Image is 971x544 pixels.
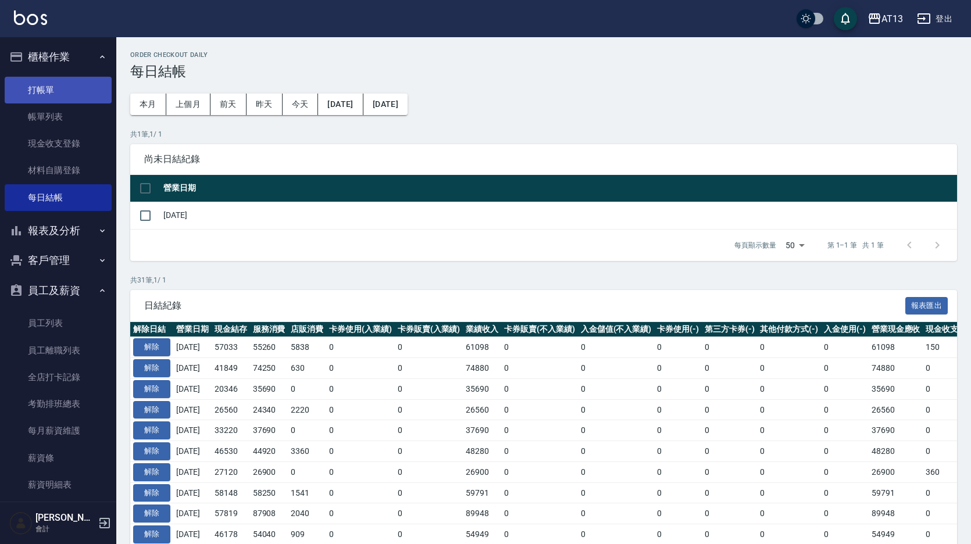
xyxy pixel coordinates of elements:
th: 卡券使用(入業績) [326,322,395,337]
button: 解除 [133,338,170,356]
p: 共 1 筆, 1 / 1 [130,129,957,139]
td: 0 [395,399,463,420]
td: 48280 [869,441,923,462]
button: 解除 [133,484,170,502]
a: 現金收支登錄 [5,130,112,157]
td: 2040 [288,503,326,524]
p: 會計 [35,524,95,534]
td: 0 [501,482,578,503]
td: 0 [757,461,821,482]
td: 0 [395,503,463,524]
td: 0 [578,461,655,482]
td: 0 [578,503,655,524]
a: 考勤排班總表 [5,391,112,417]
td: 0 [757,399,821,420]
td: 0 [501,420,578,441]
button: 今天 [283,94,319,115]
td: 0 [757,358,821,379]
td: 0 [395,378,463,399]
td: 0 [702,482,758,503]
th: 營業日期 [173,322,212,337]
p: 每頁顯示數量 [734,240,776,250]
a: 每日結帳 [5,184,112,211]
div: 50 [781,230,809,261]
th: 解除日結 [130,322,173,337]
td: 74250 [250,358,288,379]
td: 27120 [212,461,250,482]
td: 0 [501,378,578,399]
td: 0 [821,337,869,358]
th: 營業日期 [160,175,957,202]
td: [DATE] [173,420,212,441]
td: 57033 [212,337,250,358]
td: 0 [501,399,578,420]
div: AT13 [881,12,903,26]
td: 0 [821,482,869,503]
a: 全店打卡記錄 [5,364,112,391]
td: 0 [501,337,578,358]
td: 0 [654,378,702,399]
a: 打帳單 [5,77,112,103]
a: 員工離職列表 [5,337,112,364]
td: 0 [702,399,758,420]
td: [DATE] [173,441,212,462]
td: [DATE] [160,202,957,229]
td: 26900 [250,461,288,482]
td: 0 [654,358,702,379]
td: 0 [757,503,821,524]
td: 0 [821,420,869,441]
th: 卡券販賣(不入業績) [501,322,578,337]
td: 0 [395,420,463,441]
button: 解除 [133,380,170,398]
td: 35690 [250,378,288,399]
th: 業績收入 [463,322,501,337]
p: 共 31 筆, 1 / 1 [130,275,957,285]
td: 0 [702,503,758,524]
td: 89948 [869,503,923,524]
td: 0 [578,358,655,379]
td: 0 [326,482,395,503]
a: 薪資明細表 [5,471,112,498]
a: 薪資轉帳明細 [5,498,112,525]
button: 客戶管理 [5,245,112,275]
td: 0 [326,337,395,358]
a: 薪資條 [5,445,112,471]
button: save [834,7,857,30]
button: 上個月 [166,94,210,115]
td: 0 [757,337,821,358]
th: 入金儲值(不入業績) [578,322,655,337]
th: 其他付款方式(-) [757,322,821,337]
td: 0 [757,378,821,399]
td: 0 [757,420,821,441]
button: 本月 [130,94,166,115]
td: 0 [578,420,655,441]
td: 0 [757,441,821,462]
td: 20346 [212,378,250,399]
td: 0 [578,441,655,462]
td: 61098 [463,337,501,358]
span: 尚未日結紀錄 [144,153,943,165]
td: 0 [654,441,702,462]
td: 0 [702,337,758,358]
button: 報表及分析 [5,216,112,246]
button: [DATE] [318,94,363,115]
td: 0 [578,337,655,358]
td: 0 [578,378,655,399]
a: 員工列表 [5,310,112,337]
td: 0 [702,378,758,399]
h2: Order checkout daily [130,51,957,59]
a: 報表匯出 [905,299,948,310]
td: [DATE] [173,461,212,482]
td: 48280 [463,441,501,462]
td: [DATE] [173,399,212,420]
td: 57819 [212,503,250,524]
button: [DATE] [363,94,408,115]
td: 0 [326,461,395,482]
th: 第三方卡券(-) [702,322,758,337]
button: 解除 [133,401,170,419]
td: 0 [395,337,463,358]
td: 0 [395,441,463,462]
th: 服務消費 [250,322,288,337]
td: 0 [654,503,702,524]
td: [DATE] [173,358,212,379]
